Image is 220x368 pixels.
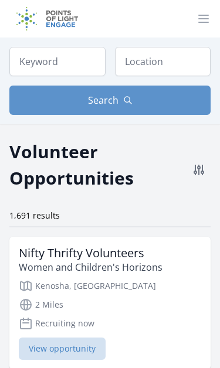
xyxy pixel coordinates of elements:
p: Women and Children's Horizons [19,260,163,274]
p: 2 Miles [19,298,201,312]
span: View opportunity [19,338,106,360]
input: Keyword [9,47,106,76]
p: Kenosha, [GEOGRAPHIC_DATA] [19,279,201,293]
button: Search [9,86,211,115]
p: Recruiting now [19,316,201,330]
span: 1,691 results [9,210,60,221]
h3: Nifty Thrifty Volunteers [19,246,163,260]
span: Search [88,93,119,107]
input: Location [115,47,211,76]
h2: Volunteer Opportunities [9,138,187,191]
